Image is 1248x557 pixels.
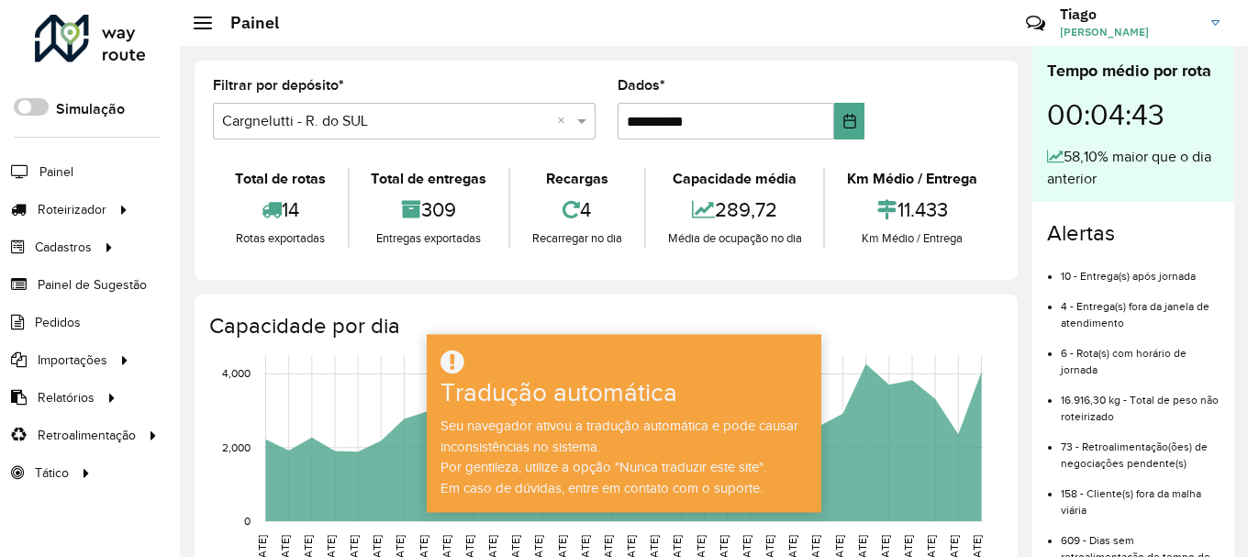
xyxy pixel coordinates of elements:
font: 10 - Entrega(s) após jornada [1061,270,1196,282]
font: Tempo médio por rota [1047,61,1211,80]
button: Escolha a data [834,103,864,139]
font: Tradução automática [440,379,677,407]
font: 309 [421,198,456,220]
font: 4 - Entrega(s) fora da janela de atendimento [1061,300,1209,329]
font: 16.916,30 kg - Total de peso não roteirizado [1061,394,1219,422]
font: 289,72 [715,198,777,220]
text: 2,000 [222,441,251,453]
font: Recargas [546,171,608,186]
font: Painel [230,12,279,33]
text: 4,000 [222,368,251,380]
font: Simulação [56,101,125,117]
text: 0 [244,515,251,527]
font: Total de entregas [371,171,486,186]
font: Painel [39,165,73,179]
font: Alertas [1047,221,1115,245]
font: Capacidade média [673,171,797,186]
font: Rotas exportadas [236,231,325,245]
font: Recarregar no dia [532,231,622,245]
font: Relatórios [38,391,95,405]
font: Dados [618,77,660,93]
font: 14 [282,198,299,220]
font: Importações [38,353,107,367]
font: Cadastros [35,240,92,254]
font: Roteirizador [38,203,106,217]
font: 00:04:43 [1047,99,1164,130]
a: Contato Rápido [1016,4,1055,43]
font: Tático [35,466,69,480]
font: Painel de Sugestão [38,278,147,292]
font: Km Médio / Entrega [862,231,963,245]
font: Seu navegador ativou a tradução automática e pode causar inconsistências no sistema. [440,418,798,454]
font: [PERSON_NAME] [1060,25,1149,39]
font: Retroalimentação [38,429,136,442]
font: 6 - Rota(s) com horário de jornada [1061,347,1187,375]
font: Entregas exportadas [376,231,481,245]
font: Por gentileza, utilize a opção "Nunca traduzir este site". [440,460,766,474]
font: 73 - Retroalimentação(ões) de negociações pendente(s) [1061,440,1208,469]
font: Em caso de dúvidas, entre em contato com o suporte. [440,481,763,496]
font: Média de ocupação no dia [668,231,802,245]
font: 11.433 [897,198,948,220]
font: Km Médio / Entrega [847,171,977,186]
font: 158 - Cliente(s) fora da malha viária [1061,487,1201,516]
font: Capacidade por dia [209,314,400,338]
font: Tiago [1060,5,1097,23]
font: Pedidos [35,316,81,329]
font: 58,10% maior que o dia anterior [1047,149,1211,186]
font: Total de rotas [235,171,326,186]
font: 4 [580,198,591,220]
font: Filtrar por depósito [213,77,339,93]
span: Limpar tudo [557,110,573,132]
